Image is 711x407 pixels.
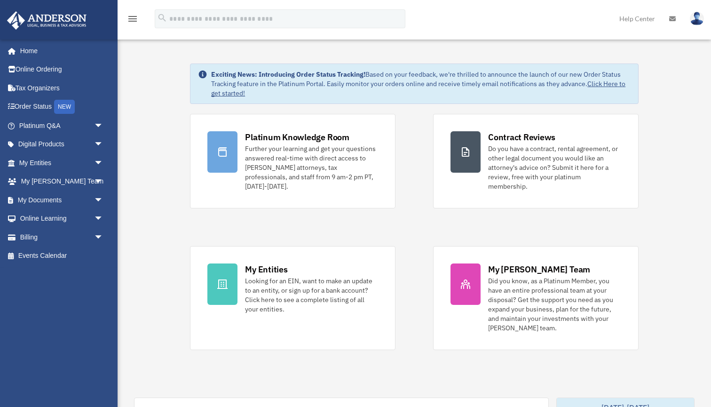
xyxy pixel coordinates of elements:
div: Looking for an EIN, want to make an update to an entity, or sign up for a bank account? Click her... [245,276,378,314]
a: My Entities Looking for an EIN, want to make an update to an entity, or sign up for a bank accoun... [190,246,395,350]
div: My [PERSON_NAME] Team [488,263,590,275]
div: Based on your feedback, we're thrilled to announce the launch of our new Order Status Tracking fe... [211,70,631,98]
a: Billingarrow_drop_down [7,228,118,247]
div: Do you have a contract, rental agreement, or other legal document you would like an attorney's ad... [488,144,621,191]
a: Digital Productsarrow_drop_down [7,135,118,154]
a: Tax Organizers [7,79,118,97]
span: arrow_drop_down [94,153,113,173]
a: Contract Reviews Do you have a contract, rental agreement, or other legal document you would like... [433,114,639,208]
a: Online Learningarrow_drop_down [7,209,118,228]
a: Online Ordering [7,60,118,79]
div: Platinum Knowledge Room [245,131,349,143]
img: Anderson Advisors Platinum Portal [4,11,89,30]
div: Contract Reviews [488,131,555,143]
img: User Pic [690,12,704,25]
div: Did you know, as a Platinum Member, you have an entire professional team at your disposal? Get th... [488,276,621,333]
span: arrow_drop_down [94,116,113,136]
span: arrow_drop_down [94,191,113,210]
span: arrow_drop_down [94,172,113,192]
div: NEW [54,100,75,114]
i: search [157,13,167,23]
div: Further your learning and get your questions answered real-time with direct access to [PERSON_NAM... [245,144,378,191]
a: menu [127,16,138,24]
span: arrow_drop_down [94,228,113,247]
a: My Documentsarrow_drop_down [7,191,118,209]
a: Platinum Knowledge Room Further your learning and get your questions answered real-time with dire... [190,114,395,208]
a: Click Here to get started! [211,80,625,97]
strong: Exciting News: Introducing Order Status Tracking! [211,70,365,79]
a: My Entitiesarrow_drop_down [7,153,118,172]
a: My [PERSON_NAME] Team Did you know, as a Platinum Member, you have an entire professional team at... [433,246,639,350]
a: Platinum Q&Aarrow_drop_down [7,116,118,135]
a: Events Calendar [7,247,118,265]
i: menu [127,13,138,24]
span: arrow_drop_down [94,209,113,229]
div: My Entities [245,263,287,275]
a: Order StatusNEW [7,97,118,117]
a: Home [7,41,113,60]
span: arrow_drop_down [94,135,113,154]
a: My [PERSON_NAME] Teamarrow_drop_down [7,172,118,191]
